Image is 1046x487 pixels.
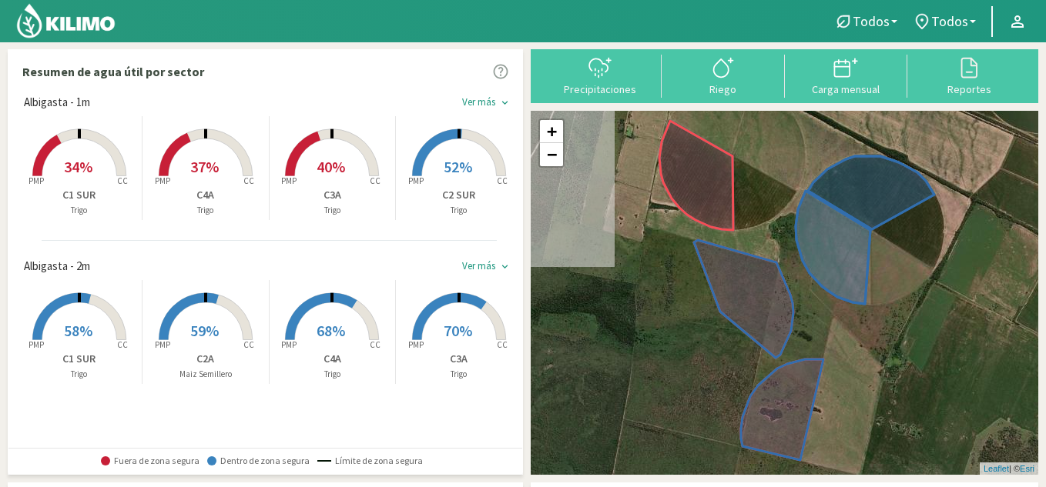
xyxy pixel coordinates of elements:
[1020,464,1034,473] a: Esri
[270,204,395,217] p: Trigo
[396,187,522,203] p: C2 SUR
[22,62,204,81] p: Resumen de agua útil por sector
[370,175,381,186] tspan: CC
[499,261,511,272] div: keyboard_arrow_down
[64,321,92,340] span: 58%
[912,84,1026,95] div: Reportes
[281,175,297,186] tspan: PMP
[396,204,522,217] p: Trigo
[190,321,219,340] span: 59%
[396,368,522,381] p: Trigo
[444,157,472,176] span: 52%
[370,339,381,350] tspan: CC
[317,157,345,176] span: 40%
[984,464,1009,473] a: Leaflet
[462,96,495,108] div: Ver más
[907,55,1031,95] button: Reportes
[117,175,128,186] tspan: CC
[662,55,785,95] button: Riego
[15,2,116,39] img: Kilimo
[281,339,297,350] tspan: PMP
[64,157,92,176] span: 34%
[28,175,43,186] tspan: PMP
[499,97,511,108] div: keyboard_arrow_down
[101,455,199,466] span: Fuera de zona segura
[207,455,310,466] span: Dentro de zona segura
[243,339,254,350] tspan: CC
[155,175,170,186] tspan: PMP
[16,368,142,381] p: Trigo
[142,204,268,217] p: Trigo
[317,455,423,466] span: Límite de zona segura
[270,368,395,381] p: Trigo
[462,260,495,272] div: Ver más
[155,339,170,350] tspan: PMP
[396,351,522,367] p: C3A
[24,258,90,275] span: Albigasta - 2m
[142,187,268,203] p: C4A
[142,351,268,367] p: C2A
[666,84,780,95] div: Riego
[540,120,563,143] a: Zoom in
[142,368,268,381] p: Maiz Semillero
[538,55,662,95] button: Precipitaciones
[931,13,968,29] span: Todos
[28,339,43,350] tspan: PMP
[16,351,142,367] p: C1 SUR
[408,175,424,186] tspan: PMP
[270,351,395,367] p: C4A
[540,143,563,166] a: Zoom out
[190,157,219,176] span: 37%
[243,175,254,186] tspan: CC
[785,55,908,95] button: Carga mensual
[16,187,142,203] p: C1 SUR
[317,321,345,340] span: 68%
[408,339,424,350] tspan: PMP
[16,204,142,217] p: Trigo
[117,339,128,350] tspan: CC
[980,462,1038,475] div: | ©
[543,84,657,95] div: Precipitaciones
[24,94,90,112] span: Albigasta - 1m
[790,84,904,95] div: Carga mensual
[270,187,395,203] p: C3A
[444,321,472,340] span: 70%
[497,175,508,186] tspan: CC
[497,339,508,350] tspan: CC
[853,13,890,29] span: Todos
